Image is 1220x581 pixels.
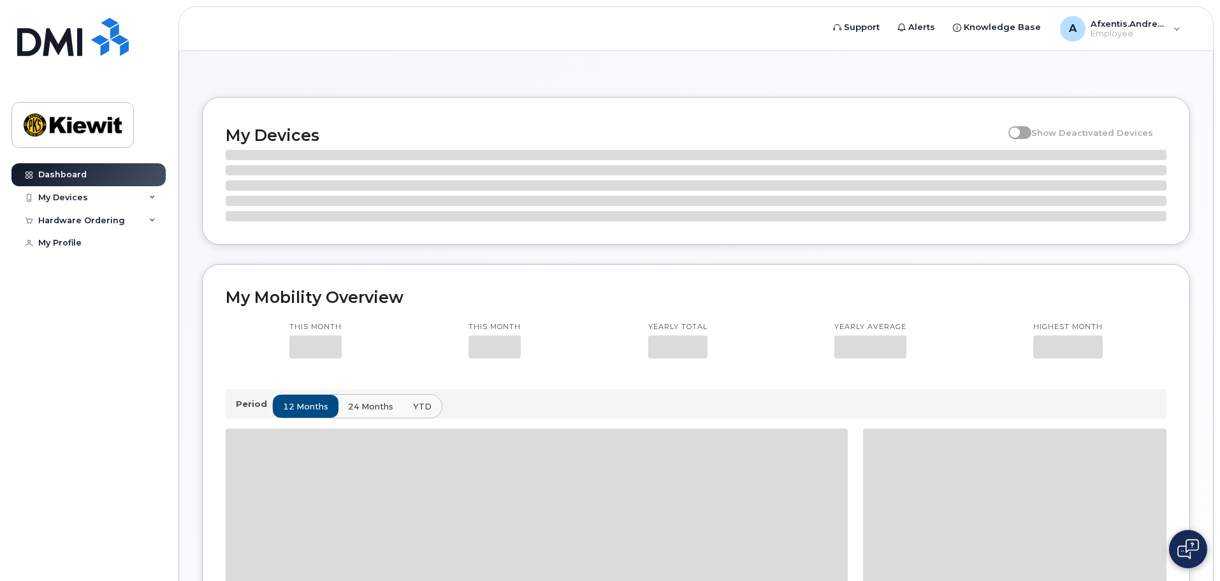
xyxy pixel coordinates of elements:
p: Yearly average [834,322,906,332]
img: Open chat [1177,539,1199,559]
p: This month [468,322,521,332]
p: Highest month [1033,322,1103,332]
h2: My Mobility Overview [226,288,1166,307]
p: Period [236,398,272,410]
span: 24 months [348,401,393,413]
p: Yearly total [648,322,708,332]
span: YTD [413,401,432,413]
span: Show Deactivated Devices [1031,128,1153,138]
input: Show Deactivated Devices [1008,121,1019,131]
p: This month [289,322,342,332]
h2: My Devices [226,126,1002,145]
